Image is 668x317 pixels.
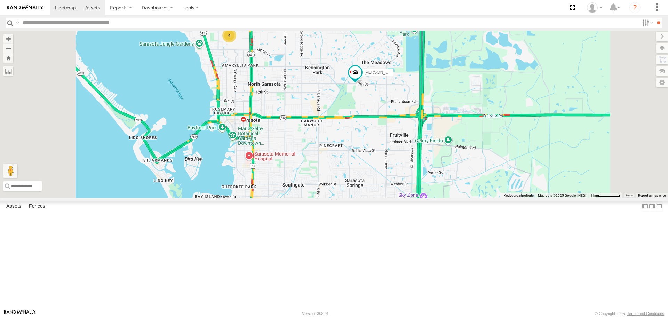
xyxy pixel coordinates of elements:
a: Visit our Website [4,310,36,317]
div: © Copyright 2025 - [595,311,664,316]
a: Terms and Conditions [627,311,664,316]
a: Terms (opens in new tab) [626,194,633,197]
label: Assets [3,202,25,212]
button: Zoom Home [3,53,13,63]
label: Measure [3,66,13,76]
div: Jerry Dewberry [584,2,605,13]
i: ? [629,2,641,13]
label: Search Filter Options [639,18,654,28]
div: 4 [222,29,236,42]
img: rand-logo.svg [7,5,43,10]
button: Drag Pegman onto the map to open Street View [3,164,17,178]
label: Fences [25,202,49,212]
div: Version: 308.01 [302,311,329,316]
button: Zoom in [3,34,13,43]
label: Map Settings [656,78,668,87]
label: Search Query [15,18,20,28]
a: Report a map error [638,193,666,197]
button: Zoom out [3,43,13,53]
button: Keyboard shortcuts [504,193,534,198]
label: Dock Summary Table to the Left [642,201,649,212]
span: Map data ©2025 Google, INEGI [538,193,586,197]
span: 1 km [590,193,598,197]
label: Dock Summary Table to the Right [649,201,655,212]
button: Map Scale: 1 km per 59 pixels [588,193,622,198]
span: [PERSON_NAME] [364,70,399,75]
label: Hide Summary Table [656,201,663,212]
